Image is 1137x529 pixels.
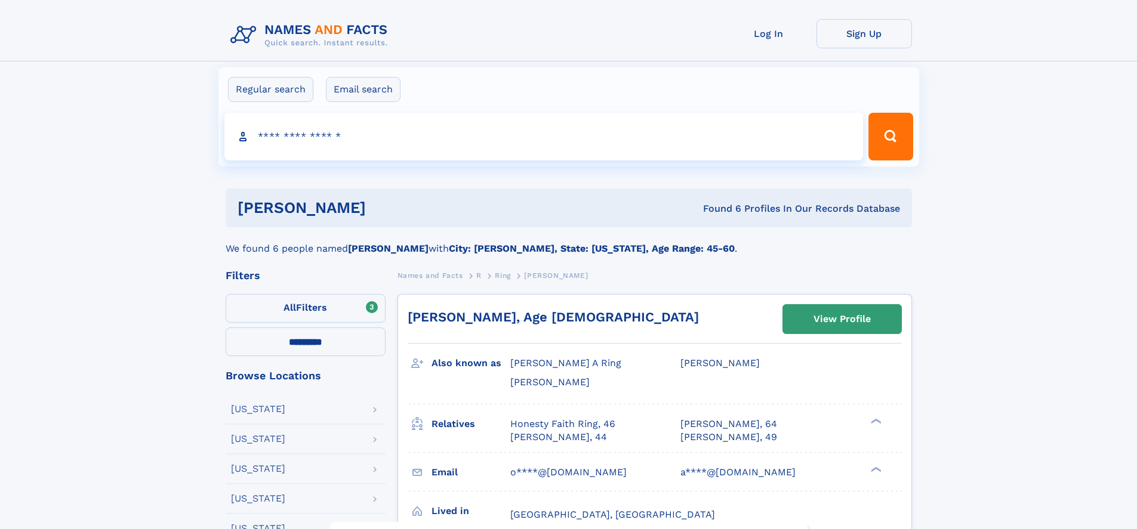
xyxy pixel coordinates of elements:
[284,302,296,313] span: All
[814,305,871,333] div: View Profile
[783,305,901,333] a: View Profile
[224,113,864,160] input: search input
[226,270,386,281] div: Filters
[432,501,510,521] h3: Lived in
[495,268,510,283] a: Ring
[231,404,285,414] div: [US_STATE]
[398,268,463,283] a: Names and Facts
[476,271,482,280] span: R
[868,113,913,160] button: Search Button
[226,294,386,323] label: Filters
[432,353,510,373] h3: Also known as
[231,494,285,503] div: [US_STATE]
[510,417,615,431] a: Honesty Faith Ring, 46
[226,19,398,51] img: Logo Names and Facts
[238,200,535,215] h1: [PERSON_NAME]
[326,77,400,102] label: Email search
[510,509,715,520] span: [GEOGRAPHIC_DATA], [GEOGRAPHIC_DATA]
[408,310,699,324] a: [PERSON_NAME], Age [DEMOGRAPHIC_DATA]
[680,431,777,444] a: [PERSON_NAME], 49
[432,462,510,482] h3: Email
[868,417,882,425] div: ❯
[524,271,588,280] span: [PERSON_NAME]
[226,227,912,256] div: We found 6 people named with .
[226,370,386,381] div: Browse Locations
[231,464,285,474] div: [US_STATE]
[680,357,760,369] span: [PERSON_NAME]
[510,376,590,388] span: [PERSON_NAME]
[721,19,816,48] a: Log In
[816,19,912,48] a: Sign Up
[231,434,285,444] div: [US_STATE]
[476,268,482,283] a: R
[534,202,900,215] div: Found 6 Profiles In Our Records Database
[868,465,882,473] div: ❯
[449,243,735,254] b: City: [PERSON_NAME], State: [US_STATE], Age Range: 45-60
[228,77,313,102] label: Regular search
[348,243,429,254] b: [PERSON_NAME]
[680,417,777,431] a: [PERSON_NAME], 64
[432,414,510,434] h3: Relatives
[495,271,510,280] span: Ring
[510,357,621,369] span: [PERSON_NAME] A Ring
[510,431,607,444] a: [PERSON_NAME], 44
